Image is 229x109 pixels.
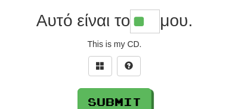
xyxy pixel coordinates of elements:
[160,11,193,30] span: μου.
[9,38,220,50] div: This is my CD.
[88,56,112,76] button: Switch sentence to multiple choice alt+p
[36,11,131,30] span: Αυτό είναι το
[117,56,141,76] button: Single letter hint - you only get 1 per sentence and score half the points! alt+h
